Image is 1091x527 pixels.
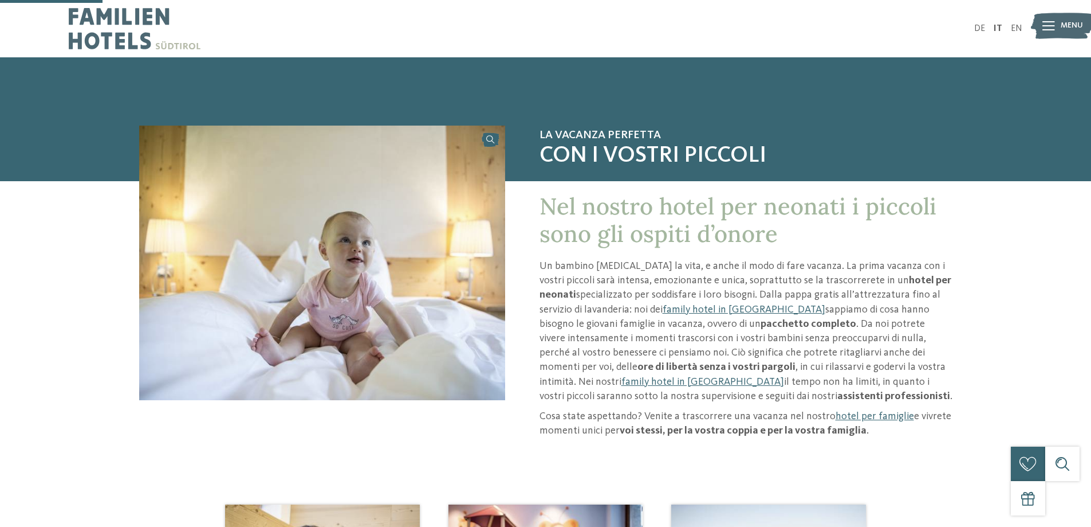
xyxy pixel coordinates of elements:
span: con i vostri piccoli [539,142,952,170]
p: Cosa state aspettando? Venite a trascorrere una vacanza nel nostro e vivrete momenti unici per . [539,409,952,438]
strong: voi stessi, per la vostra coppia e per la vostra famiglia [620,425,867,436]
a: EN [1011,24,1022,33]
p: Un bambino [MEDICAL_DATA] la vita, e anche il modo di fare vacanza. La prima vacanza con i vostri... [539,259,952,404]
strong: ore di libertà senza i vostri pargoli [637,362,795,372]
a: family hotel in [GEOGRAPHIC_DATA] [663,305,825,315]
span: La vacanza perfetta [539,128,952,142]
a: DE [974,24,985,33]
span: Menu [1061,20,1083,32]
strong: assistenti professionisti [837,391,950,401]
a: family hotel in [GEOGRAPHIC_DATA] [621,377,784,387]
span: Nel nostro hotel per neonati i piccoli sono gli ospiti d’onore [539,192,936,248]
img: Hotel per neonati in Alto Adige per una vacanza di relax [139,126,505,400]
a: IT [994,24,1002,33]
a: hotel per famiglie [836,411,914,421]
strong: pacchetto completo [761,319,856,329]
